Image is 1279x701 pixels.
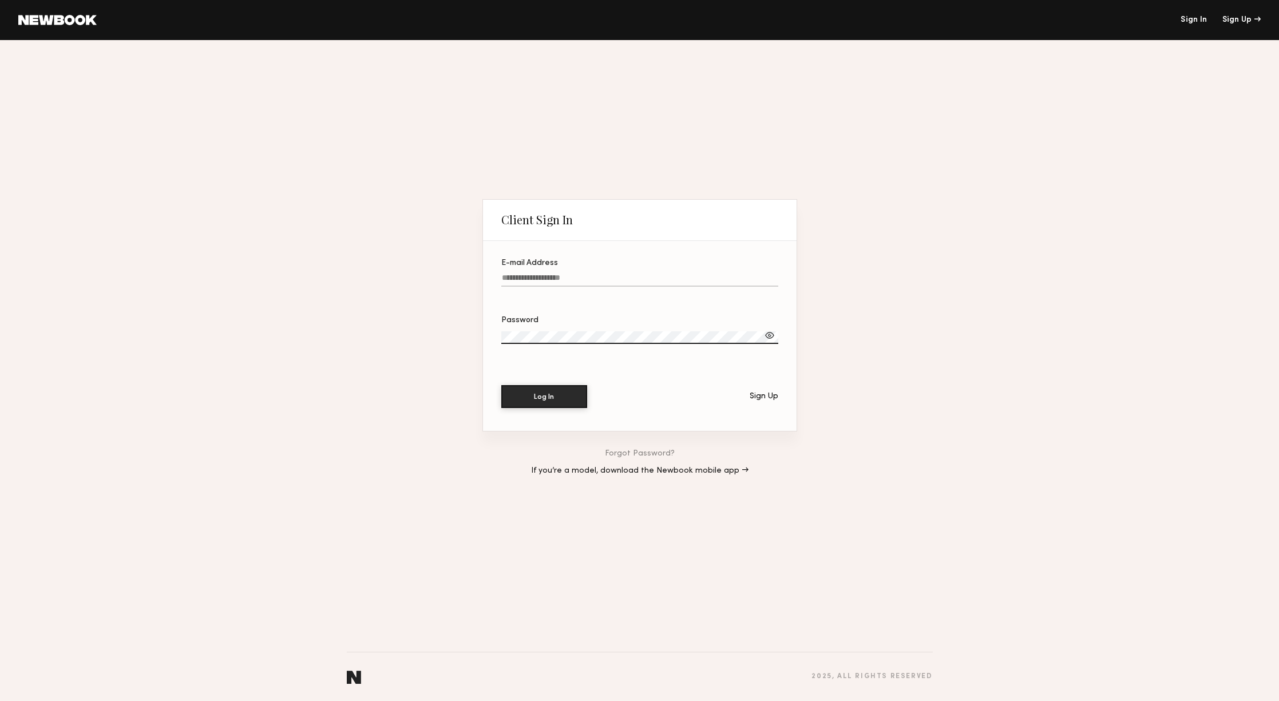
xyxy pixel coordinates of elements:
[501,259,778,267] div: E-mail Address
[501,316,778,324] div: Password
[501,385,587,408] button: Log In
[1181,16,1207,24] a: Sign In
[1222,16,1261,24] div: Sign Up
[811,673,932,680] div: 2025 , all rights reserved
[605,450,675,458] a: Forgot Password?
[501,274,778,287] input: E-mail Address
[750,393,778,401] div: Sign Up
[501,331,778,344] input: Password
[531,467,749,475] a: If you’re a model, download the Newbook mobile app →
[501,213,573,227] div: Client Sign In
